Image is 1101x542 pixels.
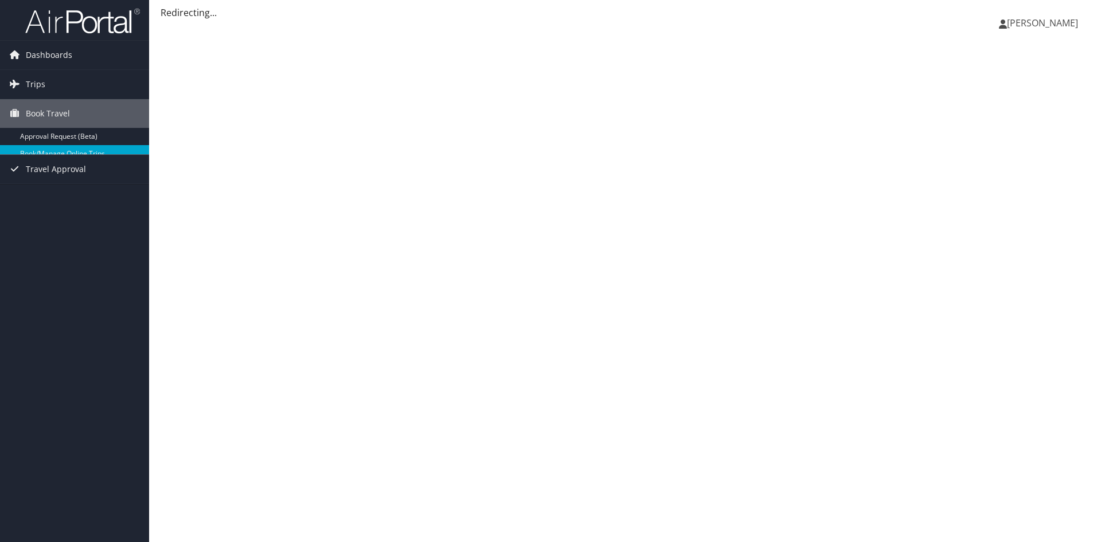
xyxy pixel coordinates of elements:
[161,6,1090,20] div: Redirecting...
[25,7,140,34] img: airportal-logo.png
[26,155,86,184] span: Travel Approval
[1007,17,1078,29] span: [PERSON_NAME]
[999,6,1090,40] a: [PERSON_NAME]
[26,99,70,128] span: Book Travel
[26,41,72,69] span: Dashboards
[26,70,45,99] span: Trips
